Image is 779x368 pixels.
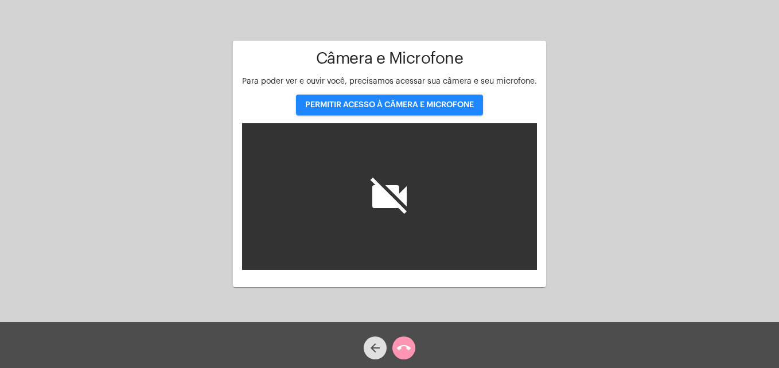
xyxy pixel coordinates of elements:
h1: Câmera e Microfone [242,50,537,68]
mat-icon: call_end [397,341,411,355]
button: PERMITIR ACESSO À CÂMERA E MICROFONE [296,95,483,115]
span: Para poder ver e ouvir você, precisamos acessar sua câmera e seu microfone. [242,77,537,85]
span: PERMITIR ACESSO À CÂMERA E MICROFONE [305,101,474,109]
i: videocam_off [367,174,412,220]
mat-icon: arrow_back [368,341,382,355]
